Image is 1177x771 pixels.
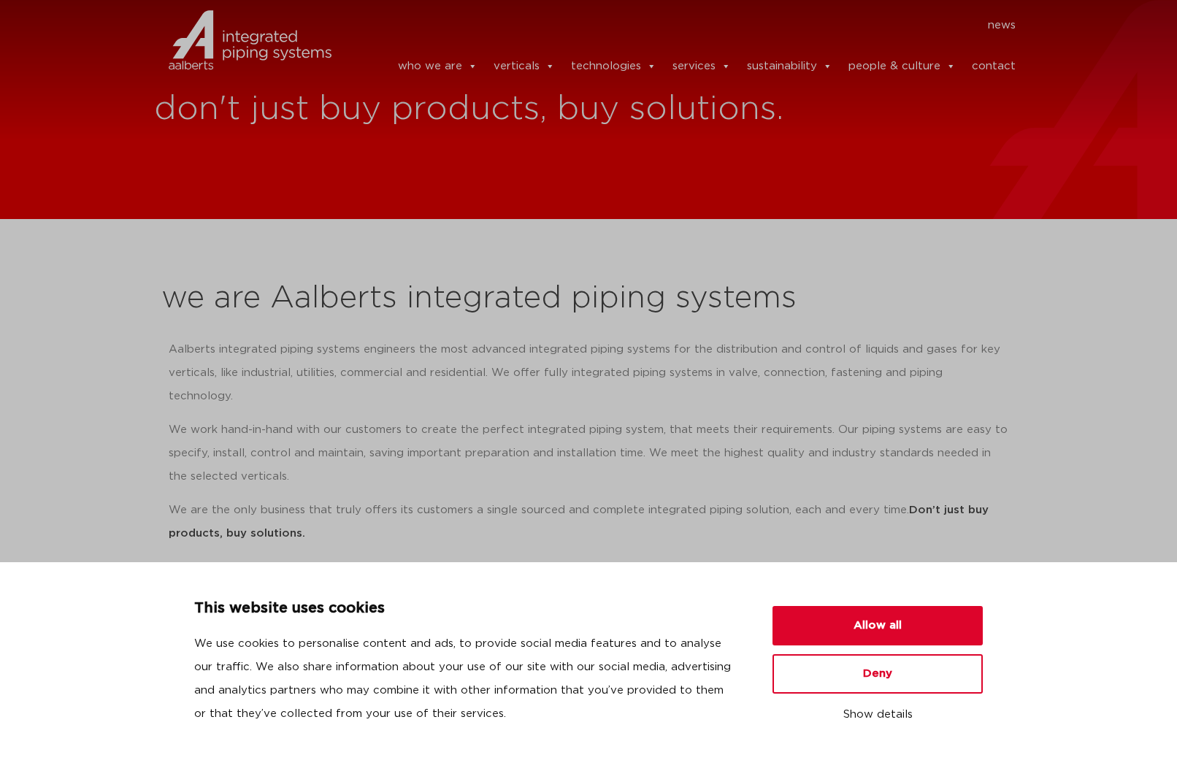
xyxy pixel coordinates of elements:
[571,52,656,81] a: technologies
[772,606,983,645] button: Allow all
[988,14,1016,37] a: news
[848,52,956,81] a: people & culture
[169,338,1008,408] p: Aalberts integrated piping systems engineers the most advanced integrated piping systems for the ...
[398,52,478,81] a: who we are
[169,418,1008,488] p: We work hand-in-hand with our customers to create the perfect integrated piping system, that meet...
[194,597,737,621] p: This website uses cookies
[169,499,1008,545] p: We are the only business that truly offers its customers a single sourced and complete integrated...
[772,654,983,694] button: Deny
[494,52,555,81] a: verticals
[353,14,1016,37] nav: Menu
[747,52,832,81] a: sustainability
[672,52,731,81] a: services
[772,702,983,727] button: Show details
[194,632,737,726] p: We use cookies to personalise content and ads, to provide social media features and to analyse ou...
[161,281,1016,316] h2: we are Aalberts integrated piping systems
[972,52,1016,81] a: contact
